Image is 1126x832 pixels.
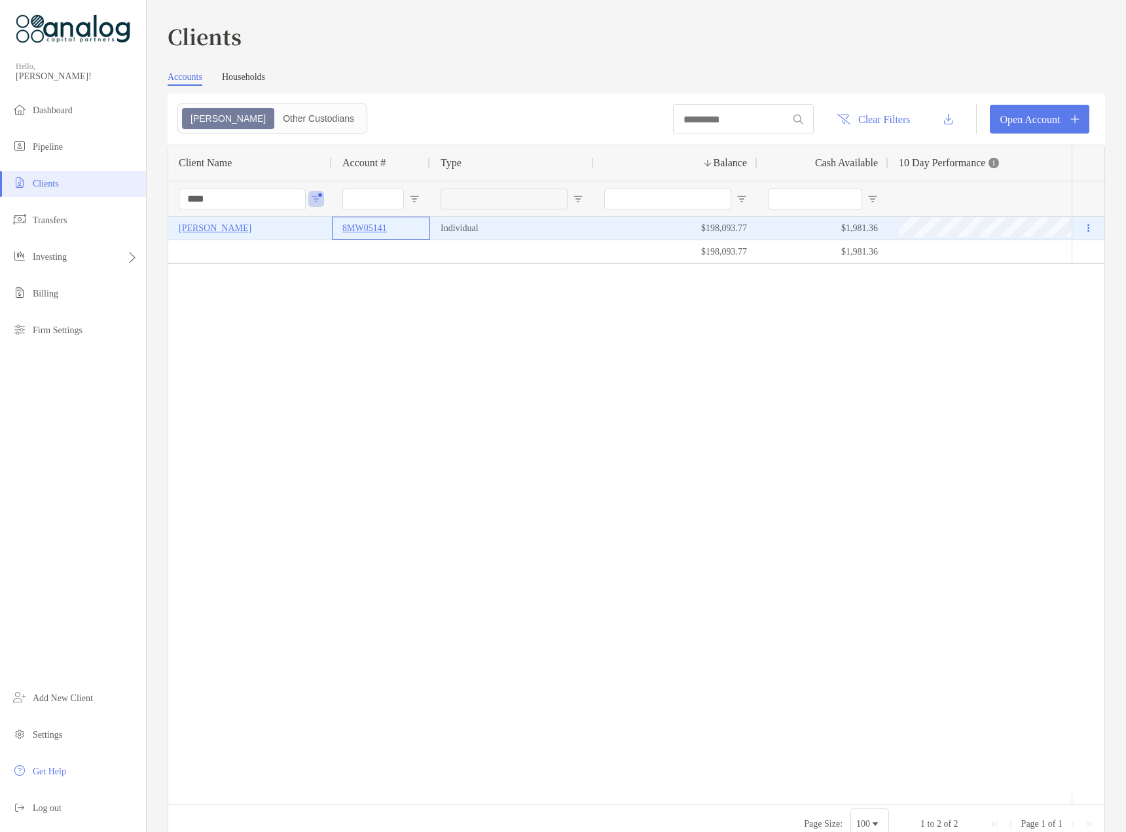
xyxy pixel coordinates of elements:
span: [PERSON_NAME]! [16,71,138,82]
div: Previous Page [1006,819,1016,829]
div: Last Page [1083,819,1094,829]
div: $1,981.36 [757,217,888,240]
button: Open Filter Menu [409,194,420,204]
button: Open Filter Menu [311,194,321,204]
span: 1 [1041,819,1045,829]
span: Pipeline [33,142,63,152]
img: firm-settings icon [12,321,27,337]
span: Clients [33,179,59,189]
span: of [943,819,951,829]
div: Individual [430,217,594,240]
span: Client Name [179,157,232,169]
div: Page Size: [804,819,843,829]
span: Get Help [33,767,66,776]
img: clients icon [12,175,27,190]
a: 8MW05141 [342,220,387,236]
span: Log out [33,803,62,813]
div: Other Custodians [276,109,361,128]
a: Open Account [990,105,1089,134]
img: billing icon [12,285,27,300]
input: Client Name Filter Input [179,189,306,209]
span: 2 [937,819,941,829]
a: Households [222,72,265,86]
span: Add New Client [33,693,93,703]
button: Open Filter Menu [736,194,747,204]
img: transfers icon [12,211,27,227]
a: [PERSON_NAME] [179,220,251,236]
div: $198,093.77 [594,240,757,263]
img: dashboard icon [12,101,27,117]
img: logout icon [12,799,27,815]
button: Open Filter Menu [573,194,583,204]
span: Investing [33,252,67,262]
div: 10 Day Performance [899,145,999,181]
img: investing icon [12,248,27,264]
span: Transfers [33,215,67,225]
img: pipeline icon [12,138,27,154]
span: Page [1021,819,1039,829]
img: get-help icon [12,763,27,778]
img: Zoe Logo [16,5,130,52]
div: Zoe [183,109,273,128]
div: Next Page [1068,819,1078,829]
div: $1,981.36 [757,240,888,263]
span: Account # [342,157,386,169]
button: Clear Filters [827,105,920,134]
div: segmented control [177,103,367,134]
input: Balance Filter Input [604,189,731,209]
span: 1 [1058,819,1062,829]
input: Account # Filter Input [342,189,404,209]
span: Cash Available [815,157,878,169]
span: Type [441,157,462,169]
span: Dashboard [33,105,73,115]
input: Cash Available Filter Input [768,189,862,209]
div: 100 [856,819,870,829]
button: Open Filter Menu [867,194,878,204]
span: 2 [954,819,958,829]
a: Accounts [168,72,202,86]
span: Firm Settings [33,325,82,335]
span: Billing [33,289,58,298]
span: of [1048,819,1056,829]
div: $198,093.77 [594,217,757,240]
span: to [928,819,935,829]
img: settings icon [12,726,27,742]
div: First Page [990,819,1000,829]
img: input icon [793,115,803,124]
span: Balance [713,157,747,169]
span: Settings [33,730,62,740]
span: 1 [920,819,925,829]
img: add_new_client icon [12,689,27,705]
h3: Clients [168,21,1105,51]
